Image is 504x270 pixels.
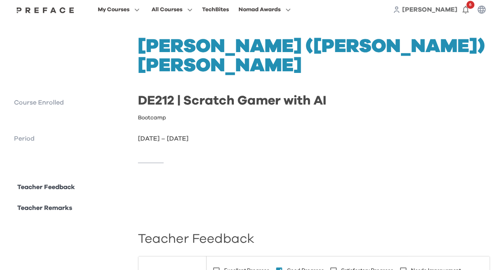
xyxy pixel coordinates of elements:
[236,4,293,15] button: Nomad Awards
[138,134,490,143] p: [DATE] – [DATE]
[14,6,76,13] a: Preface Logo
[138,114,166,122] p: Bootcamp
[14,134,132,143] p: Period
[17,182,75,192] p: Teacher Feedback
[152,5,182,14] span: All Courses
[14,98,132,107] p: Course Enrolled
[17,203,72,213] p: Teacher Remarks
[95,4,142,15] button: My Courses
[138,95,490,107] h2: DE212 | Scratch Gamer with AI
[138,37,490,75] h1: [PERSON_NAME] ([PERSON_NAME]) [PERSON_NAME]
[466,1,474,9] span: 6
[14,7,76,13] img: Preface Logo
[202,5,229,14] div: TechBites
[149,4,195,15] button: All Courses
[457,2,474,18] button: 6
[402,5,457,14] a: [PERSON_NAME]
[98,5,130,14] span: My Courses
[402,6,457,13] span: [PERSON_NAME]
[239,5,281,14] span: Nomad Awards
[138,235,490,243] h2: Teacher Feedback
